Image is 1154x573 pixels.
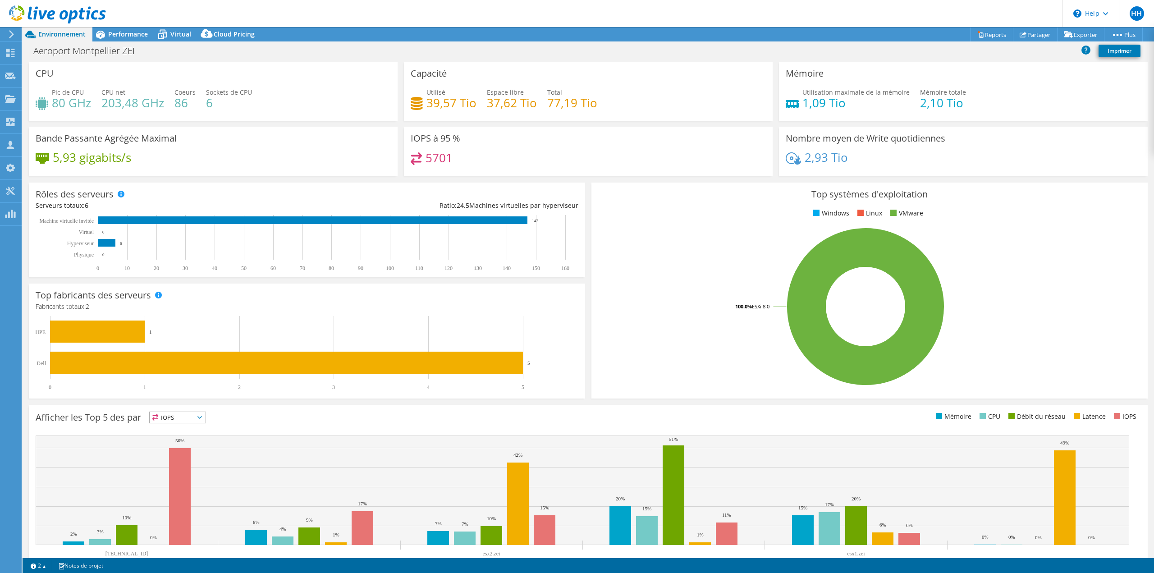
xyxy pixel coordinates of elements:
[483,550,501,557] text: esx2.zei
[29,46,149,56] h1: Aeroport Montpellier ZEI
[1130,6,1144,21] span: HH
[96,265,99,271] text: 0
[174,88,196,96] span: Coeurs
[427,384,430,390] text: 4
[522,384,524,390] text: 5
[1112,412,1136,422] li: IOPS
[426,88,445,96] span: Utilisé
[67,240,94,247] text: Hyperviseur
[1088,535,1095,540] text: 0%
[149,329,152,335] text: 1
[102,252,105,257] text: 0
[175,438,184,443] text: 50%
[1057,28,1104,41] a: Exporter
[1013,28,1058,41] a: Partager
[52,98,91,108] h4: 80 GHz
[35,329,46,335] text: HPE
[122,515,131,520] text: 10%
[358,265,363,271] text: 90
[598,189,1141,199] h3: Top systèmes d'exploitation
[386,265,394,271] text: 100
[49,384,51,390] text: 0
[101,88,125,96] span: CPU net
[561,265,569,271] text: 160
[786,133,945,143] h3: Nombre moyen de Write quotidiennes
[79,229,94,235] text: Virtuel
[24,560,52,571] a: 2
[487,88,524,96] span: Espace libre
[105,550,148,557] text: [TECHNICAL_ID]
[532,219,538,223] text: 147
[805,152,848,162] h4: 2,93 Tio
[38,30,86,38] span: Environnement
[253,519,260,525] text: 8%
[503,265,511,271] text: 140
[802,88,910,96] span: Utilisation maximale de la mémoire
[124,265,130,271] text: 10
[53,152,131,162] h4: 5,93 gigabits/s
[52,560,110,571] a: Notes de projet
[435,521,442,526] text: 7%
[811,208,849,218] li: Windows
[462,521,468,527] text: 7%
[70,531,77,536] text: 2%
[977,412,1000,422] li: CPU
[547,98,597,108] h4: 77,19 Tio
[36,133,177,143] h3: Bande Passante Agrégée Maximal
[547,88,562,96] span: Total
[85,201,88,210] span: 6
[415,265,423,271] text: 110
[920,98,966,108] h4: 2,10 Tio
[411,69,447,78] h3: Capacité
[934,412,971,422] li: Mémoire
[426,153,453,163] h4: 5701
[36,189,114,199] h3: Rôles des serveurs
[358,501,367,506] text: 17%
[332,384,335,390] text: 3
[206,88,252,96] span: Sockets de CPU
[798,505,807,510] text: 15%
[86,302,89,311] span: 2
[108,30,148,38] span: Performance
[39,218,94,224] tspan: Machine virtuelle invitée
[527,360,530,366] text: 5
[1006,412,1066,422] li: Débit du réseau
[669,436,678,442] text: 51%
[825,502,834,507] text: 17%
[735,303,752,310] tspan: 100.0%
[444,265,453,271] text: 120
[37,360,46,367] text: Dell
[154,265,159,271] text: 20
[279,526,286,532] text: 4%
[1072,412,1106,422] li: Latence
[1073,9,1081,18] svg: \n
[426,98,476,108] h4: 39,57 Tio
[513,452,522,458] text: 42%
[333,532,339,537] text: 1%
[307,201,578,211] div: Ratio: Machines virtuelles par hyperviseur
[52,88,84,96] span: Pic de CPU
[150,412,206,423] span: IOPS
[802,98,910,108] h4: 1,09 Tio
[1035,535,1042,540] text: 0%
[101,98,164,108] h4: 203,48 GHz
[970,28,1013,41] a: Reports
[214,30,255,38] span: Cloud Pricing
[170,30,191,38] span: Virtual
[143,384,146,390] text: 1
[457,201,469,210] span: 24.5
[97,529,104,534] text: 3%
[532,265,540,271] text: 150
[1099,45,1140,57] a: Imprimer
[174,98,196,108] h4: 86
[474,265,482,271] text: 130
[150,535,157,540] text: 0%
[697,532,704,537] text: 1%
[36,201,307,211] div: Serveurs totaux:
[1008,534,1015,540] text: 0%
[306,517,313,523] text: 9%
[238,384,241,390] text: 2
[847,550,865,557] text: esx1.zei
[36,302,578,312] h4: Fabricants totaux:
[852,496,861,501] text: 20%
